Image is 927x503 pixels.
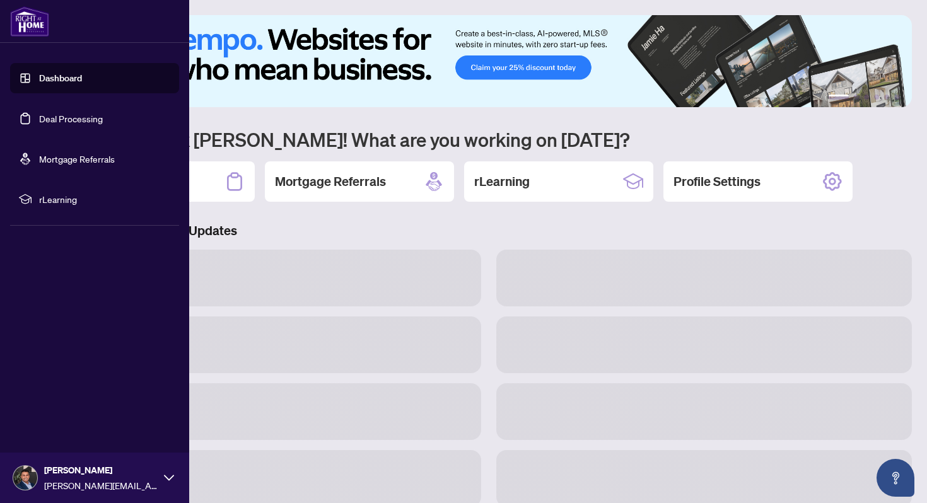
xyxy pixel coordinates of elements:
span: [PERSON_NAME][EMAIL_ADDRESS][DOMAIN_NAME] [44,478,158,492]
h2: Profile Settings [673,173,761,190]
span: rLearning [39,192,170,206]
h2: rLearning [474,173,530,190]
button: 2 [854,95,859,100]
img: logo [10,6,49,37]
a: Dashboard [39,72,82,84]
button: Open asap [877,459,914,497]
a: Deal Processing [39,113,103,124]
span: [PERSON_NAME] [44,463,158,477]
h1: Welcome back [PERSON_NAME]! What are you working on [DATE]? [66,127,912,151]
button: 6 [894,95,899,100]
button: 1 [829,95,849,100]
a: Mortgage Referrals [39,153,115,165]
img: Slide 0 [66,15,912,107]
img: Profile Icon [13,466,37,490]
button: 4 [874,95,879,100]
h3: Brokerage & Industry Updates [66,222,912,240]
button: 5 [884,95,889,100]
h2: Mortgage Referrals [275,173,386,190]
button: 3 [864,95,869,100]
